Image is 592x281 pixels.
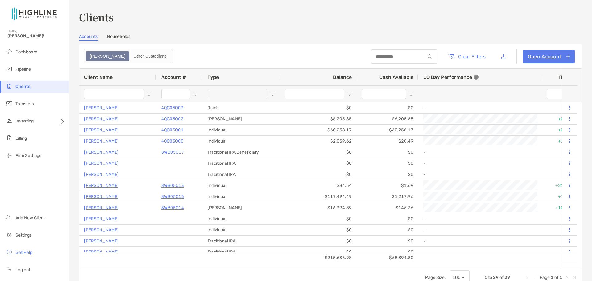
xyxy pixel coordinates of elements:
div: $0 [280,213,357,224]
span: of [499,275,504,280]
div: $0 [357,236,418,246]
div: +10.34% [542,202,579,213]
p: 4QC05000 [161,137,183,145]
div: 0% [542,169,579,180]
span: 29 [504,275,510,280]
span: Firm Settings [15,153,41,158]
button: Open Filter Menu [409,92,413,97]
img: add_new_client icon [6,214,13,221]
span: Pipeline [15,67,31,72]
div: $1.69 [357,180,418,191]
div: - [423,158,537,168]
img: pipeline icon [6,65,13,72]
span: Cash Available [379,74,413,80]
div: $60,258.17 [280,125,357,135]
div: Traditional IRA Beneficiary [203,147,280,158]
div: +1.01% [542,136,579,147]
input: Balance Filter Input [285,89,344,99]
div: $0 [357,169,418,180]
h3: Clients [79,10,582,24]
div: [PERSON_NAME] [203,202,280,213]
img: logout icon [6,266,13,273]
div: Traditional IRA [203,247,280,258]
a: Accounts [79,34,98,41]
div: Individual [203,225,280,235]
div: $0 [357,247,418,258]
a: [PERSON_NAME] [84,215,119,223]
p: [PERSON_NAME] [84,248,119,256]
div: $60,258.17 [357,125,418,135]
div: 0% [542,225,579,235]
div: $1,217.96 [357,191,418,202]
div: 10 Day Performance [423,69,479,85]
div: First Page [525,275,530,280]
button: Open Filter Menu [347,92,352,97]
span: Dashboard [15,49,37,55]
a: 8WB05015 [161,193,184,200]
p: 8WB05014 [161,204,184,212]
div: Zoe [86,52,129,60]
img: billing icon [6,134,13,142]
div: 0% [542,236,579,246]
div: 0% [542,213,579,224]
span: Add New Client [15,215,45,221]
div: - [423,147,537,157]
div: +0.09% [542,114,579,124]
span: 29 [493,275,499,280]
div: Individual [203,136,280,147]
div: +21.04% [542,180,579,191]
div: $0 [280,169,357,180]
img: settings icon [6,231,13,238]
a: [PERSON_NAME] [84,159,119,167]
div: $0 [280,247,357,258]
p: [PERSON_NAME] [84,115,119,123]
div: - [423,225,537,235]
img: transfers icon [6,100,13,107]
a: [PERSON_NAME] [84,193,119,200]
a: 4QC05002 [161,115,183,123]
img: investing icon [6,117,13,124]
p: 8WB05017 [161,148,184,156]
div: segmented control [84,49,173,63]
div: $146.36 [357,202,418,213]
span: Account # [161,74,186,80]
div: - [423,236,537,246]
div: - [423,247,537,257]
div: - [423,103,537,113]
div: $0 [357,225,418,235]
div: $2,059.62 [280,136,357,147]
div: $0 [357,147,418,158]
a: [PERSON_NAME] [84,204,119,212]
input: ITD Filter Input [547,89,566,99]
div: $68,394.80 [357,252,418,263]
a: Open Account [523,50,575,63]
p: [PERSON_NAME] [84,148,119,156]
div: +7.01% [542,191,579,202]
div: 0% [542,158,579,169]
div: Individual [203,125,280,135]
img: clients icon [6,82,13,90]
p: [PERSON_NAME] [84,137,119,145]
div: Last Page [572,275,577,280]
div: $0 [280,158,357,169]
input: Cash Available Filter Input [362,89,406,99]
p: [PERSON_NAME] [84,182,119,189]
div: Individual [203,213,280,224]
span: Balance [333,74,352,80]
p: 8WB05013 [161,182,184,189]
a: [PERSON_NAME] [84,226,119,234]
button: Open Filter Menu [270,92,275,97]
span: Clients [15,84,30,89]
a: [PERSON_NAME] [84,126,119,134]
div: +0.09% [542,125,579,135]
a: [PERSON_NAME] [84,237,119,245]
div: Previous Page [532,275,537,280]
span: Settings [15,233,32,238]
button: Open Filter Menu [146,92,151,97]
div: $117,494.49 [280,191,357,202]
span: Get Help [15,250,32,255]
span: Investing [15,118,34,124]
